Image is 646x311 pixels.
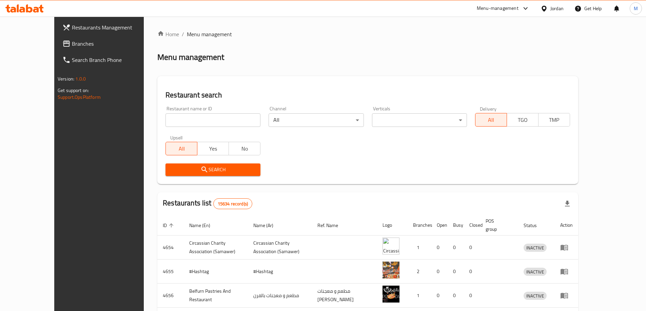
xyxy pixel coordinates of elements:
td: 2 [408,260,431,284]
td: Belfurn Pastries And Restaurant [184,284,248,308]
span: INACTIVE [524,268,547,276]
span: No [232,144,258,154]
img: Belfurn Pastries And Restaurant [383,286,399,303]
span: 1.0.0 [75,74,86,83]
td: 0 [448,236,464,260]
td: 4655 [157,260,184,284]
span: Menu management [187,30,232,38]
li: / [182,30,184,38]
button: Search [165,163,260,176]
div: Menu-management [477,4,518,13]
span: Get support on: [58,86,89,95]
button: Yes [197,142,229,155]
input: Search for restaurant name or ID.. [165,113,260,127]
td: 4656 [157,284,184,308]
span: Ref. Name [317,221,347,229]
span: POS group [486,217,510,233]
h2: Restaurant search [165,90,570,100]
span: ID [163,221,176,229]
span: All [169,144,195,154]
div: Total records count [213,198,252,209]
label: Delivery [480,106,497,111]
img: ​Circassian ​Charity ​Association​ (Samawer) [383,238,399,254]
td: ​Circassian ​Charity ​Association​ (Samawer) [248,236,312,260]
td: 0 [464,284,480,308]
button: All [475,113,507,127]
span: M [634,5,638,12]
a: Search Branch Phone [57,52,162,68]
td: 1 [408,236,431,260]
button: TGO [507,113,539,127]
th: Branches [408,215,431,236]
div: Export file [559,196,575,212]
a: Support.OpsPlatform [58,93,101,102]
th: Busy [448,215,464,236]
td: 0 [431,284,448,308]
td: 0 [464,260,480,284]
button: TMP [538,113,570,127]
nav: breadcrumb [157,30,578,38]
th: Closed [464,215,480,236]
th: Action [555,215,578,236]
button: No [229,142,260,155]
td: 0 [448,284,464,308]
td: 1 [408,284,431,308]
span: Name (En) [189,221,219,229]
span: TGO [510,115,536,125]
span: All [478,115,504,125]
span: TMP [541,115,567,125]
span: Status [524,221,546,229]
button: All [165,142,197,155]
td: 0 [431,236,448,260]
span: INACTIVE [524,244,547,252]
th: Logo [377,215,408,236]
label: Upsell [170,135,183,140]
td: مطعم و معجنات [PERSON_NAME] [312,284,377,308]
div: Menu [560,291,573,299]
td: #Hashtag [248,260,312,284]
div: Menu [560,243,573,251]
td: 0 [448,260,464,284]
td: 0 [431,260,448,284]
td: ​Circassian ​Charity ​Association​ (Samawer) [184,236,248,260]
a: Home [157,30,179,38]
a: Branches [57,36,162,52]
img: #Hashtag [383,262,399,279]
div: All [269,113,364,127]
div: ​ [372,113,467,127]
th: Open [431,215,448,236]
span: INACTIVE [524,292,547,300]
span: 15634 record(s) [214,201,252,207]
h2: Menu management [157,52,224,63]
td: #Hashtag [184,260,248,284]
td: مطعم و معجنات بالفرن [248,284,312,308]
span: Search Branch Phone [72,56,157,64]
td: 0 [464,236,480,260]
div: Jordan [550,5,564,12]
span: Yes [200,144,226,154]
div: Menu [560,267,573,275]
td: 4654 [157,236,184,260]
span: Search [171,165,255,174]
span: Restaurants Management [72,23,157,31]
span: Branches [72,40,157,48]
span: Version: [58,74,74,83]
h2: Restaurants list [163,198,252,209]
a: Restaurants Management [57,19,162,36]
span: Name (Ar) [253,221,282,229]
